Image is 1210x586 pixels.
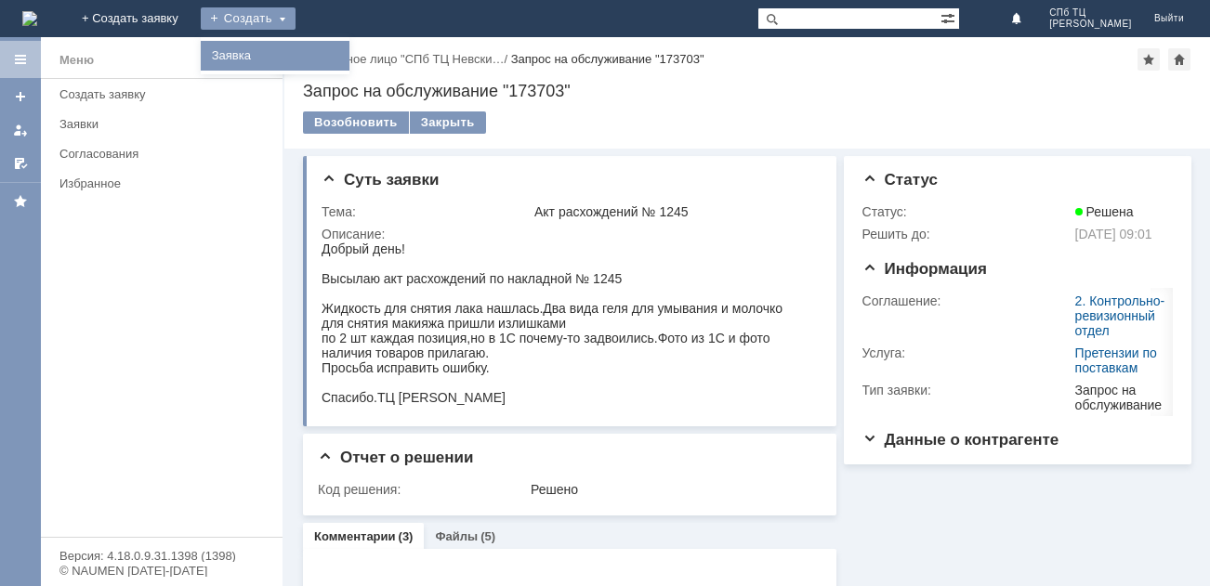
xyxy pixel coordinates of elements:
a: Мои заявки [6,115,35,145]
span: Отчет о решении [318,449,473,466]
div: Запрос на обслуживание [1075,383,1166,412]
span: Решена [1075,204,1134,219]
div: Код решения: [318,482,527,497]
div: Услуга: [862,345,1072,360]
div: © NAUMEN [DATE]-[DATE] [59,565,264,577]
a: Согласования [52,139,279,168]
div: Заявки [59,117,271,131]
div: Меню [59,49,94,72]
div: Соглашение: [862,293,1072,308]
a: Заявки [52,110,279,138]
img: logo [22,11,37,26]
div: Создать заявку [59,87,271,101]
a: Мои согласования [6,149,35,178]
div: Согласования [59,147,271,161]
div: Акт расхождений № 1245 [534,204,812,219]
div: Решено [531,482,812,497]
div: Добавить в избранное [1138,48,1160,71]
div: Запрос на обслуживание "173703" [303,82,1191,100]
div: Описание: [322,227,816,241]
a: Комментарии [314,529,396,543]
div: Избранное [59,176,251,190]
div: (5) [480,529,495,543]
span: Информация [862,260,987,278]
span: Данные о контрагенте [862,431,1059,449]
span: [PERSON_NAME] [1049,19,1132,30]
span: [DATE] 09:01 [1075,227,1152,241]
div: / [303,52,511,66]
div: (3) [399,529,414,543]
div: Статус: [862,204,1072,219]
div: Решить до: [862,227,1072,241]
span: Статус [862,171,938,189]
span: Суть заявки [322,171,439,189]
a: Перейти на домашнюю страницу [22,11,37,26]
div: Тип заявки: [862,383,1072,397]
div: Версия: 4.18.0.9.31.1398 (1398) [59,550,264,562]
a: Претензии по поставкам [1075,345,1157,375]
a: Контактное лицо "СПб ТЦ Невски… [303,52,504,66]
div: Тема: [322,204,531,219]
span: СПб ТЦ [1049,7,1132,19]
div: Запрос на обслуживание "173703" [511,52,704,66]
a: Создать заявку [6,82,35,111]
div: Создать [201,7,296,30]
a: Создать заявку [52,80,279,109]
div: Сделать домашней страницей [1168,48,1190,71]
a: Заявка [204,45,346,67]
a: 2. Контрольно-ревизионный отдел [1075,293,1165,338]
a: Файлы [435,529,478,543]
span: Расширенный поиск [940,8,959,26]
